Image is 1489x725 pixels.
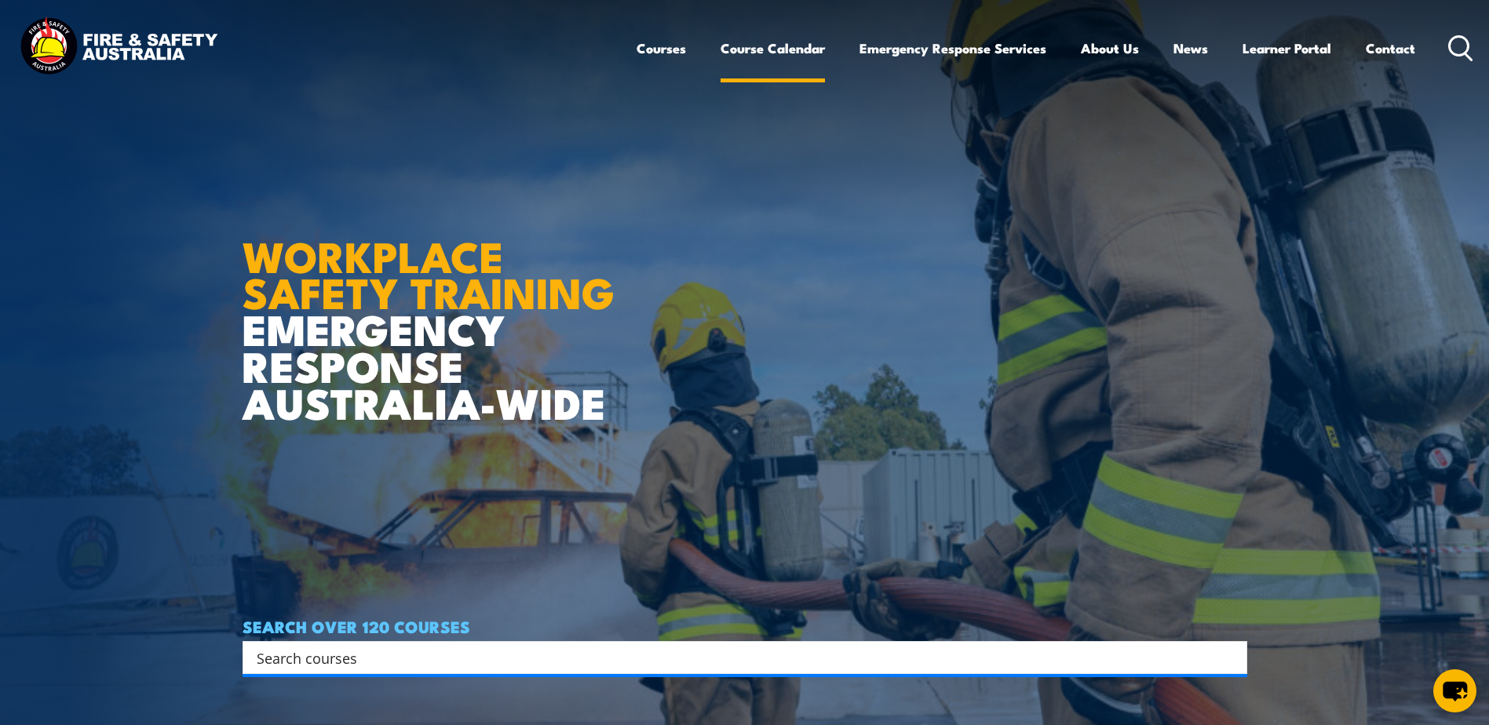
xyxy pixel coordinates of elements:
[1173,27,1208,69] a: News
[637,27,686,69] a: Courses
[257,646,1213,669] input: Search input
[1243,27,1331,69] a: Learner Portal
[260,647,1216,669] form: Search form
[859,27,1046,69] a: Emergency Response Services
[1433,669,1476,712] button: chat-button
[1081,27,1139,69] a: About Us
[1366,27,1415,69] a: Contact
[1220,647,1242,669] button: Search magnifier button
[243,198,626,421] h1: EMERGENCY RESPONSE AUSTRALIA-WIDE
[243,618,1247,635] h4: SEARCH OVER 120 COURSES
[243,222,615,324] strong: WORKPLACE SAFETY TRAINING
[721,27,825,69] a: Course Calendar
